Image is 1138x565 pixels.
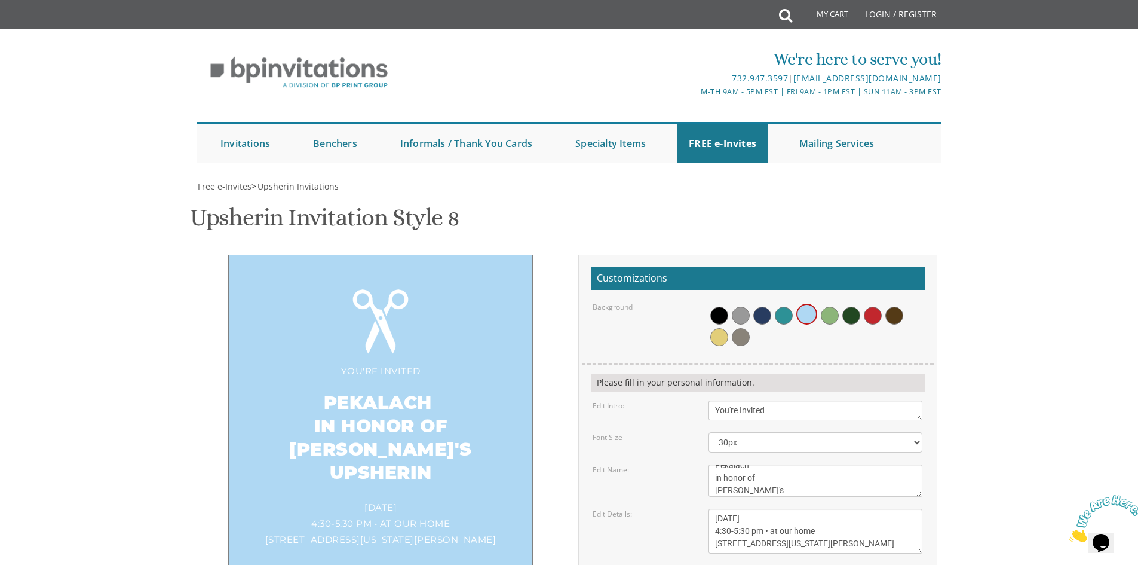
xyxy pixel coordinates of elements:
[791,1,857,31] a: My Cart
[708,509,922,554] textarea: [DATE] 1:00 pm • at our home [STREET_ADDRESS] • [GEOGRAPHIC_DATA], [US_STATE]
[563,124,658,163] a: Specialty Items
[591,374,925,392] div: Please fill in your personal information.
[593,509,632,519] label: Edit Details:
[197,48,401,97] img: BP Invitation Loft
[190,204,459,240] h1: Upsherin Invitation Style 8
[301,124,369,163] a: Benchers
[253,499,508,548] div: [DATE] 4:30-5:30 pm • at our home [STREET_ADDRESS][US_STATE][PERSON_NAME]
[446,47,941,71] div: We're here to serve you!
[593,302,633,312] label: Background
[793,72,941,84] a: [EMAIL_ADDRESS][DOMAIN_NAME]
[593,465,629,475] label: Edit Name:
[257,181,339,192] span: Upsherin Invitations
[388,124,544,163] a: Informals / Thank You Cards
[591,267,925,290] h2: Customizations
[593,432,622,442] label: Font Size
[253,379,508,499] div: Pekalach in honor of [PERSON_NAME]'s Upsherin
[708,401,922,420] textarea: Please join us at
[593,401,624,411] label: Edit Intro:
[446,71,941,85] div: |
[251,181,339,192] span: >
[256,181,339,192] a: Upsherin Invitations
[253,363,508,379] div: You're Invited
[5,5,79,52] img: Chat attention grabber
[208,124,282,163] a: Invitations
[787,124,886,163] a: Mailing Services
[677,124,768,163] a: FREE e-Invites
[732,72,788,84] a: 732.947.3597
[1064,490,1138,547] iframe: chat widget
[708,465,922,497] textarea: [PERSON_NAME]'s Upsherin
[198,181,251,192] span: Free e-Invites
[446,85,941,98] div: M-Th 9am - 5pm EST | Fri 9am - 1pm EST | Sun 11am - 3pm EST
[197,181,251,192] a: Free e-Invites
